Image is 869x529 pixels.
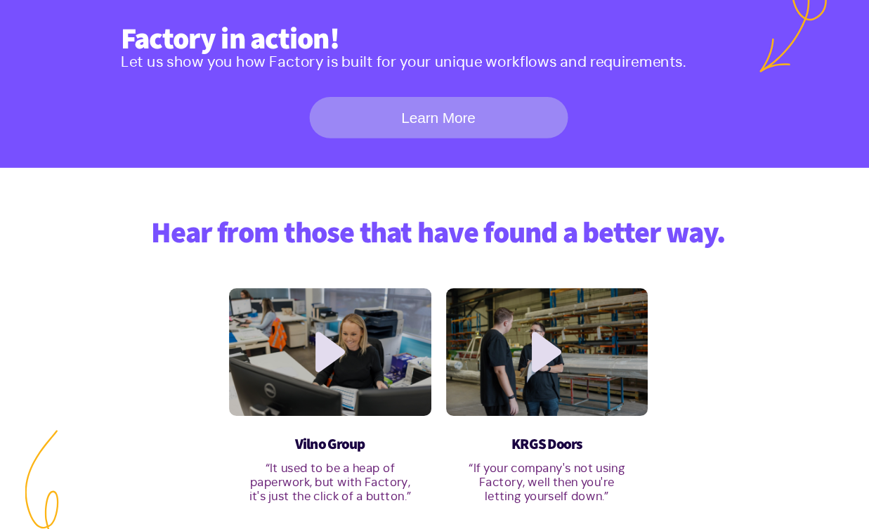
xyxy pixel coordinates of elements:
h3: KRGS Doors [459,440,617,457]
p: “It used to be a heap of paperwork, but with Factory, it's just the click of a button.” [252,464,410,504]
p: Let us show you how Factory is built for your unique workflows and requirements. [133,76,737,93]
h2: Factory in action! [133,46,737,79]
h2: Hear from those that have found a better way. [133,230,737,264]
iframe: Chat Widget [799,462,869,529]
h3: Vilno Group [252,440,410,457]
p: “If your company's not using Factory, well then you're letting yourself down.” [459,464,617,504]
a: Learn More [312,117,558,157]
